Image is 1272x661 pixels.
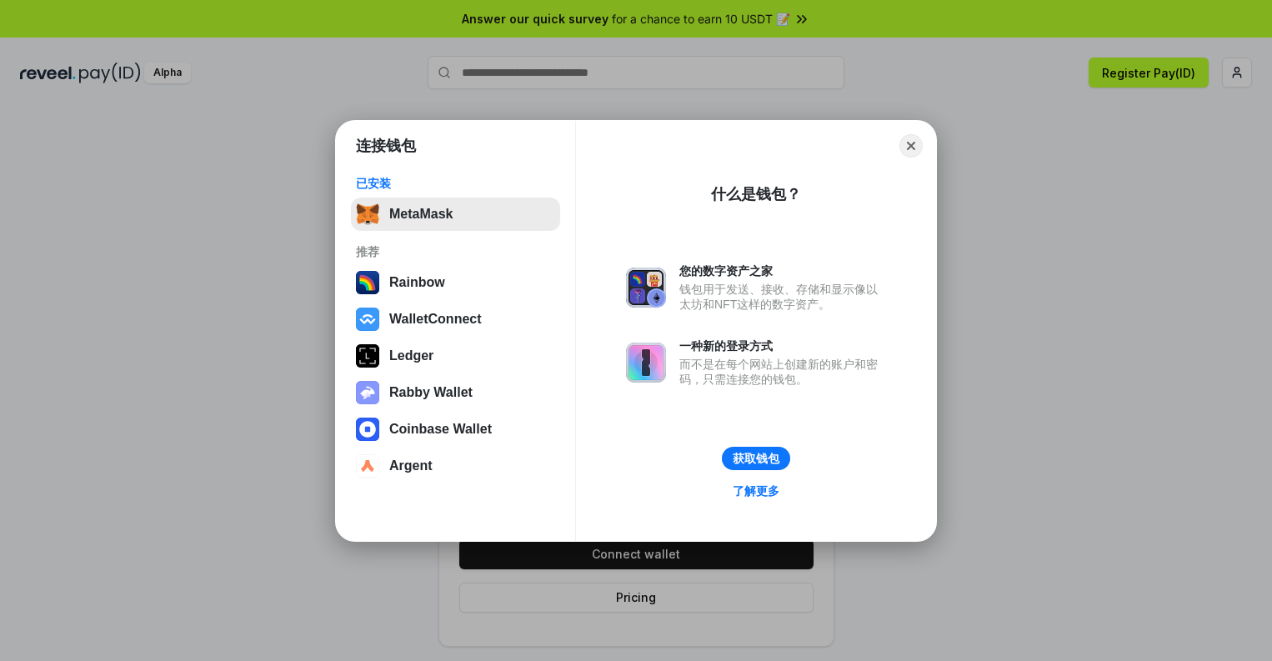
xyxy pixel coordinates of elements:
img: svg+xml,%3Csvg%20width%3D%2228%22%20height%3D%2228%22%20viewBox%3D%220%200%2028%2028%22%20fill%3D... [356,308,379,331]
button: Ledger [351,339,560,373]
button: Close [899,134,923,158]
img: svg+xml,%3Csvg%20xmlns%3D%22http%3A%2F%2Fwww.w3.org%2F2000%2Fsvg%22%20width%3D%2228%22%20height%3... [356,344,379,368]
div: 钱包用于发送、接收、存储和显示像以太坊和NFT这样的数字资产。 [679,282,886,312]
div: 已安装 [356,176,555,191]
button: WalletConnect [351,303,560,336]
div: 而不是在每个网站上创建新的账户和密码，只需连接您的钱包。 [679,357,886,387]
button: Coinbase Wallet [351,413,560,446]
img: svg+xml,%3Csvg%20xmlns%3D%22http%3A%2F%2Fwww.w3.org%2F2000%2Fsvg%22%20fill%3D%22none%22%20viewBox... [356,381,379,404]
img: svg+xml,%3Csvg%20width%3D%22120%22%20height%3D%22120%22%20viewBox%3D%220%200%20120%20120%22%20fil... [356,271,379,294]
div: MetaMask [389,207,453,222]
div: Rainbow [389,275,445,290]
img: svg+xml,%3Csvg%20xmlns%3D%22http%3A%2F%2Fwww.w3.org%2F2000%2Fsvg%22%20fill%3D%22none%22%20viewBox... [626,343,666,383]
div: 了解更多 [733,483,779,498]
div: Rabby Wallet [389,385,473,400]
img: svg+xml,%3Csvg%20width%3D%2228%22%20height%3D%2228%22%20viewBox%3D%220%200%2028%2028%22%20fill%3D... [356,454,379,478]
div: 您的数字资产之家 [679,263,886,278]
img: svg+xml,%3Csvg%20xmlns%3D%22http%3A%2F%2Fwww.w3.org%2F2000%2Fsvg%22%20fill%3D%22none%22%20viewBox... [626,268,666,308]
img: svg+xml,%3Csvg%20width%3D%2228%22%20height%3D%2228%22%20viewBox%3D%220%200%2028%2028%22%20fill%3D... [356,418,379,441]
h1: 连接钱包 [356,136,416,156]
div: WalletConnect [389,312,482,327]
div: 推荐 [356,244,555,259]
div: Argent [389,458,433,473]
button: 获取钱包 [722,447,790,470]
div: Ledger [389,348,433,363]
div: 什么是钱包？ [711,184,801,204]
button: Argent [351,449,560,483]
div: 获取钱包 [733,451,779,466]
div: Coinbase Wallet [389,422,492,437]
button: Rabby Wallet [351,376,560,409]
img: svg+xml,%3Csvg%20fill%3D%22none%22%20height%3D%2233%22%20viewBox%3D%220%200%2035%2033%22%20width%... [356,203,379,226]
div: 一种新的登录方式 [679,338,886,353]
button: Rainbow [351,266,560,299]
a: 了解更多 [723,480,789,502]
button: MetaMask [351,198,560,231]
